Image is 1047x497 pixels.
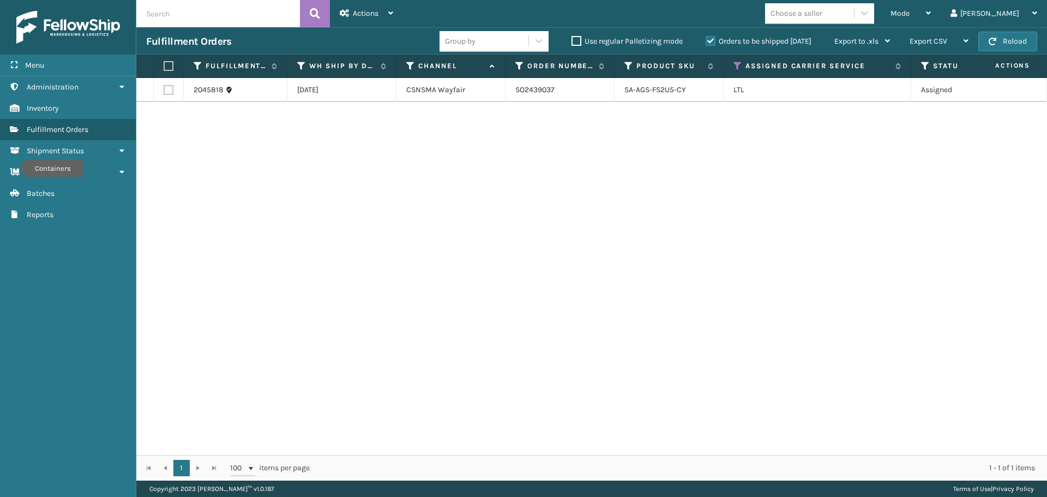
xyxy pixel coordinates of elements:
[418,61,484,71] label: Channel
[27,167,64,177] span: Containers
[149,481,274,497] p: Copyright 2023 [PERSON_NAME]™ v 1.0.187
[724,78,911,102] td: LTL
[911,78,1020,102] td: Assigned
[771,8,822,19] div: Choose a seller
[978,32,1037,51] button: Reload
[745,61,890,71] label: Assigned Carrier Service
[325,463,1035,474] div: 1 - 1 of 1 items
[933,61,999,71] label: Status
[624,85,686,94] a: SA-AGS-FS2U5-CY
[194,85,224,95] a: 2045818
[445,35,476,47] div: Group by
[506,78,615,102] td: SO2439037
[571,37,683,46] label: Use regular Palletizing mode
[396,78,506,102] td: CSNSMA Wayfair
[636,61,702,71] label: Product SKU
[309,61,375,71] label: WH Ship By Date
[27,210,53,219] span: Reports
[834,37,878,46] span: Export to .xls
[706,37,811,46] label: Orders to be shipped [DATE]
[353,9,378,18] span: Actions
[953,485,991,493] a: Terms of Use
[230,460,310,476] span: items per page
[27,125,88,134] span: Fulfillment Orders
[910,37,947,46] span: Export CSV
[27,104,59,113] span: Inventory
[146,35,231,48] h3: Fulfillment Orders
[206,61,266,71] label: Fulfillment Order Id
[527,61,593,71] label: Order Number
[287,78,396,102] td: [DATE]
[27,189,55,198] span: Batches
[890,9,910,18] span: Mode
[27,146,84,155] span: Shipment Status
[27,82,79,92] span: Administration
[25,61,44,70] span: Menu
[992,485,1034,493] a: Privacy Policy
[961,57,1037,75] span: Actions
[173,460,190,476] a: 1
[953,481,1034,497] div: |
[16,11,120,44] img: logo
[230,463,246,474] span: 100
